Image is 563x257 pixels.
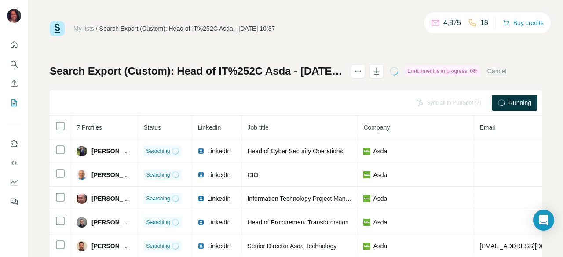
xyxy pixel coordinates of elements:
p: 18 [480,18,488,28]
img: company-logo [363,219,370,226]
span: [PERSON_NAME] [91,194,132,203]
span: Company [363,124,390,131]
span: 7 Profiles [77,124,102,131]
span: Asda [373,218,387,227]
span: Information Technology Project Manager [247,195,358,202]
a: My lists [73,25,94,32]
div: Enrichment is in progress: 0% [405,66,480,76]
span: [PERSON_NAME] [91,170,132,179]
img: LinkedIn logo [197,171,205,178]
img: company-logo [363,195,370,202]
button: Enrich CSV [7,76,21,91]
span: [PERSON_NAME] [91,242,132,250]
img: Avatar [7,9,21,23]
span: Senior Director Asda Technology [247,243,336,250]
li: / [96,24,98,33]
img: Avatar [77,146,87,156]
span: Job title [247,124,268,131]
div: Search Export (Custom): Head of IT%252C Asda - [DATE] 10:37 [99,24,275,33]
img: Avatar [77,193,87,204]
span: CIO [247,171,258,178]
button: actions [351,64,365,78]
span: LinkedIn [197,124,221,131]
span: Running [508,98,531,107]
h1: Search Export (Custom): Head of IT%252C Asda - [DATE] 10:37 [50,64,343,78]
span: LinkedIn [207,242,230,250]
img: LinkedIn logo [197,219,205,226]
button: Use Surfe on LinkedIn [7,136,21,152]
button: Quick start [7,37,21,53]
img: company-logo [363,171,370,178]
span: [PERSON_NAME] [91,147,132,156]
button: My lists [7,95,21,111]
img: Avatar [77,217,87,228]
span: Status [143,124,161,131]
span: Head of Cyber Security Operations [247,148,343,155]
img: LinkedIn logo [197,195,205,202]
button: Use Surfe API [7,155,21,171]
span: Asda [373,242,387,250]
img: company-logo [363,148,370,155]
button: Dashboard [7,174,21,190]
button: Feedback [7,194,21,210]
span: [PERSON_NAME] [91,218,132,227]
span: Searching [146,171,170,179]
span: Head of Procurement Transformation [247,219,348,226]
span: Asda [373,194,387,203]
span: Searching [146,242,170,250]
img: Avatar [77,241,87,251]
img: Avatar [77,170,87,180]
span: Email [479,124,495,131]
span: LinkedIn [207,194,230,203]
div: Open Intercom Messenger [533,210,554,231]
button: Buy credits [503,17,544,29]
span: LinkedIn [207,218,230,227]
span: Asda [373,170,387,179]
span: Searching [146,218,170,226]
p: 4,875 [443,18,461,28]
img: company-logo [363,243,370,250]
span: Searching [146,147,170,155]
span: LinkedIn [207,147,230,156]
img: Surfe Logo [50,21,65,36]
img: LinkedIn logo [197,148,205,155]
button: Search [7,56,21,72]
button: Cancel [487,67,507,76]
span: Asda [373,147,387,156]
span: LinkedIn [207,170,230,179]
img: LinkedIn logo [197,243,205,250]
span: Searching [146,195,170,203]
